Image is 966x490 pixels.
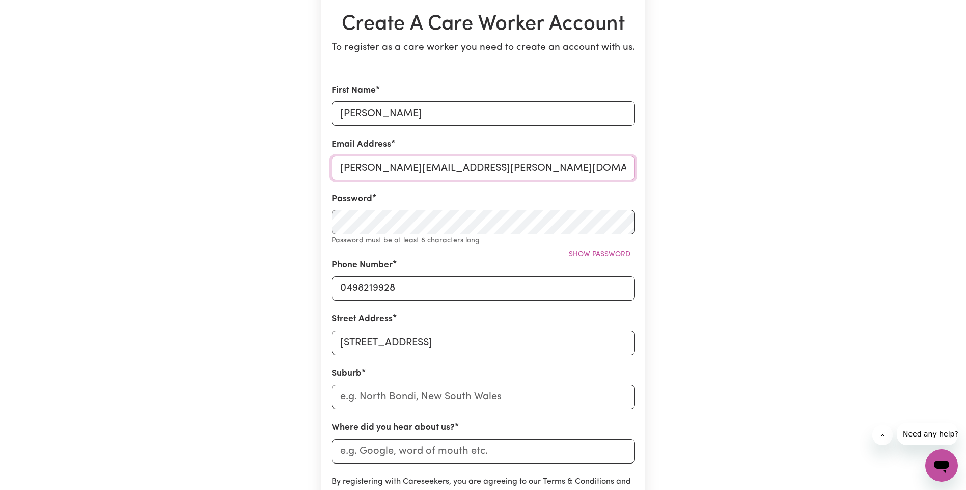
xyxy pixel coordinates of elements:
span: Show password [569,251,630,258]
label: Password [332,193,372,206]
small: Password must be at least 8 characters long [332,237,480,244]
label: Suburb [332,367,362,380]
input: e.g. Daniela [332,101,635,126]
input: e.g. 0412 345 678 [332,276,635,301]
label: Where did you hear about us? [332,421,455,434]
label: Street Address [332,313,393,326]
label: Email Address [332,138,391,151]
iframe: Close message [872,425,893,445]
input: e.g. Google, word of mouth etc. [332,439,635,464]
h1: Create A Care Worker Account [332,12,635,37]
span: Need any help? [6,7,62,15]
iframe: Message from company [897,423,958,445]
label: Phone Number [332,259,393,272]
p: To register as a care worker you need to create an account with us. [332,41,635,56]
input: e.g. daniela.d88@gmail.com [332,156,635,180]
iframe: Button to launch messaging window [925,449,958,482]
input: e.g. North Bondi, New South Wales [332,385,635,409]
button: Show password [564,247,635,262]
label: First Name [332,84,376,97]
input: e.g. 221B Victoria St [332,331,635,355]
